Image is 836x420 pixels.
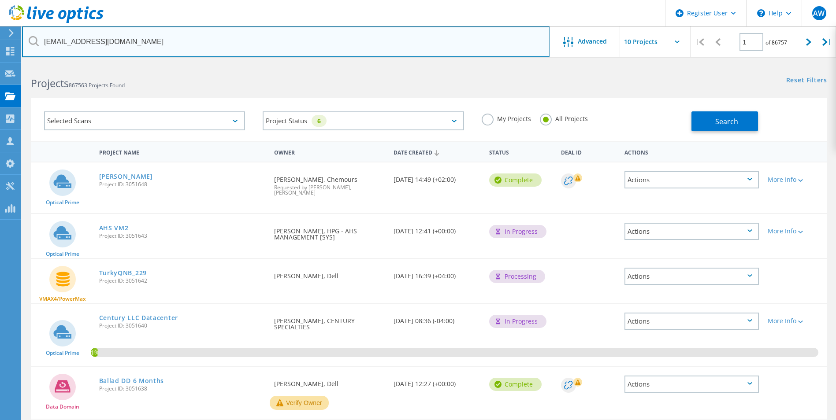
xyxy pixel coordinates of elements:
div: More Info [768,318,823,324]
div: [DATE] 14:49 (+02:00) [389,162,485,192]
span: Project ID: 3051648 [99,182,266,187]
a: Century LLC Datacenter [99,315,178,321]
a: Reset Filters [786,77,827,85]
div: [DATE] 16:39 (+04:00) [389,259,485,288]
a: [PERSON_NAME] [99,173,153,180]
span: Project ID: 3051638 [99,386,266,391]
div: More Info [768,228,823,234]
div: Project Name [95,144,270,160]
label: All Projects [540,114,588,122]
div: [DATE] 12:27 (+00:00) [389,367,485,396]
a: Live Optics Dashboard [9,18,104,25]
div: More Info [768,177,823,183]
div: In Progress [489,315,546,328]
div: Actions [624,223,759,240]
b: Projects [31,76,69,90]
span: Project ID: 3051643 [99,233,266,239]
div: Actions [624,313,759,330]
span: Advanced [578,38,607,44]
div: Complete [489,173,542,187]
div: Actions [624,268,759,285]
a: AHS VM2 [99,225,129,231]
div: [DATE] 12:41 (+00:00) [389,214,485,243]
div: Processing [489,270,545,283]
div: Project Status [263,111,464,130]
label: My Projects [482,114,531,122]
div: | [818,26,836,58]
div: Actions [624,376,759,393]
div: [DATE] 08:36 (-04:00) [389,304,485,333]
span: Search [715,117,738,126]
div: Actions [620,144,763,160]
a: Ballad DD 6 Months [99,378,164,384]
div: Actions [624,171,759,188]
button: Search [691,111,758,131]
span: Data Domain [46,404,79,409]
div: Selected Scans [44,111,245,130]
div: Complete [489,378,542,391]
div: In Progress [489,225,546,238]
span: VMAX4/PowerMax [39,296,86,302]
svg: \n [757,9,765,17]
span: Optical Prime [46,200,79,205]
span: AW [813,10,825,17]
div: Status [485,144,557,160]
span: of 86757 [765,39,787,46]
div: [PERSON_NAME], Dell [270,367,389,396]
span: Optical Prime [46,350,79,356]
span: 1% [91,348,98,356]
span: 867563 Projects Found [69,81,125,89]
div: [PERSON_NAME], CENTURY SPECIALTIES [270,304,389,339]
span: Project ID: 3051642 [99,278,266,284]
a: TurkyQNB_229 [99,270,147,276]
button: Verify Owner [270,396,329,410]
span: Project ID: 3051640 [99,323,266,328]
div: Date Created [389,144,485,160]
span: Optical Prime [46,251,79,257]
div: Deal Id [557,144,620,160]
div: | [691,26,709,58]
div: 6 [312,115,327,127]
div: Owner [270,144,389,160]
span: Requested by [PERSON_NAME], [PERSON_NAME] [274,185,385,195]
div: [PERSON_NAME], Chemours [270,162,389,204]
div: [PERSON_NAME], Dell [270,259,389,288]
div: [PERSON_NAME], HPG - AHS MANAGEMENT [SYS] [270,214,389,249]
input: Search projects by name, owner, ID, company, etc [22,26,550,57]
